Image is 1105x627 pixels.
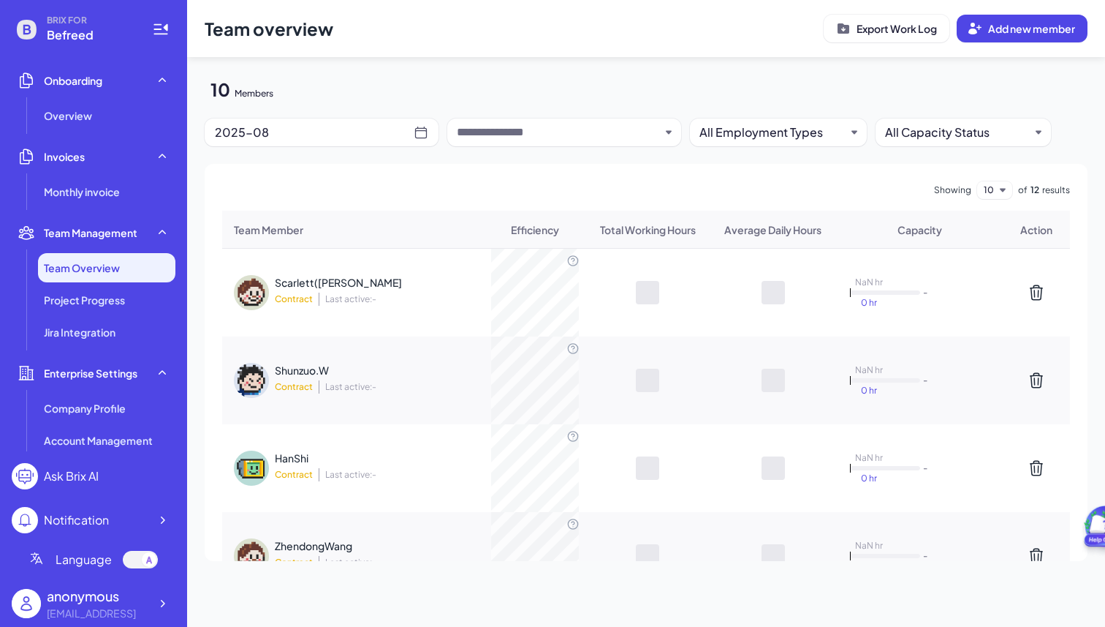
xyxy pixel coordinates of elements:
[44,73,102,88] span: Onboarding
[234,363,269,398] img: 4.png
[850,384,888,397] div: 0 hr
[275,381,313,393] span: Contract
[275,451,465,465] div: HanShi
[47,15,134,26] span: BRIX FOR
[47,26,134,44] span: Befreed
[885,124,1030,141] button: All Capacity Status
[984,181,994,199] button: 10
[275,557,313,568] span: Contract
[850,296,888,309] div: 0 hr
[215,122,414,143] div: 2025-08
[836,222,1003,237] li: Capacity
[923,375,989,386] div: -
[44,149,85,164] span: Invoices
[44,108,92,123] span: Overview
[12,589,41,618] img: user_logo.png
[1042,184,1070,197] span: results
[56,551,112,568] span: Language
[923,550,989,562] div: -
[44,366,137,380] span: Enterprise Settings
[275,293,313,305] span: Contract
[957,15,1087,42] button: Add new member
[923,287,989,299] div: -
[857,21,937,36] p: Export Work Log
[234,222,485,237] li: Team Member
[319,556,376,569] span: Last active: -
[275,275,465,290] div: Scarlett(Sijia)Xie
[210,78,230,101] div: 10
[319,380,376,394] span: Last active: -
[44,325,115,339] span: Jira Integration
[850,451,888,465] div: NaN hr
[44,260,120,275] span: Team Overview
[235,88,273,100] div: Members
[850,539,888,552] div: NaN hr
[850,472,888,485] div: 0 hr
[44,511,109,529] div: Notification
[275,363,465,378] div: Shunzuo.W
[47,586,149,606] div: anonymous
[923,462,989,474] div: -
[1018,184,1028,197] span: of
[585,222,710,237] li: Total Working Hours
[44,184,120,199] span: Monthly invoice
[44,293,125,307] span: Project Progress
[850,276,888,289] div: NaN hr
[1003,222,1070,237] li: Action
[850,364,888,377] div: NaN hr
[44,225,137,240] span: Team Management
[824,15,949,42] button: Export Work Log
[710,222,836,237] li: Average Daily Hours
[44,468,99,485] div: Ask Brix AI
[934,184,971,197] span: Showing
[234,451,269,486] img: 8.png
[319,468,376,481] span: Last active: -
[319,293,376,306] span: Last active: -
[44,401,126,416] span: Company Profile
[234,538,269,574] img: 10.png
[44,433,153,448] span: Account Management
[699,124,846,141] button: All Employment Types
[850,560,888,573] div: 0 hr
[275,538,465,553] div: ZhendongWang
[1030,184,1039,197] span: 12
[988,22,1075,35] span: Add new member
[275,469,313,481] span: Contract
[47,606,149,621] div: Jisongliu@befreed.ai
[485,222,585,237] li: Efficiency
[234,275,269,310] img: 10.png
